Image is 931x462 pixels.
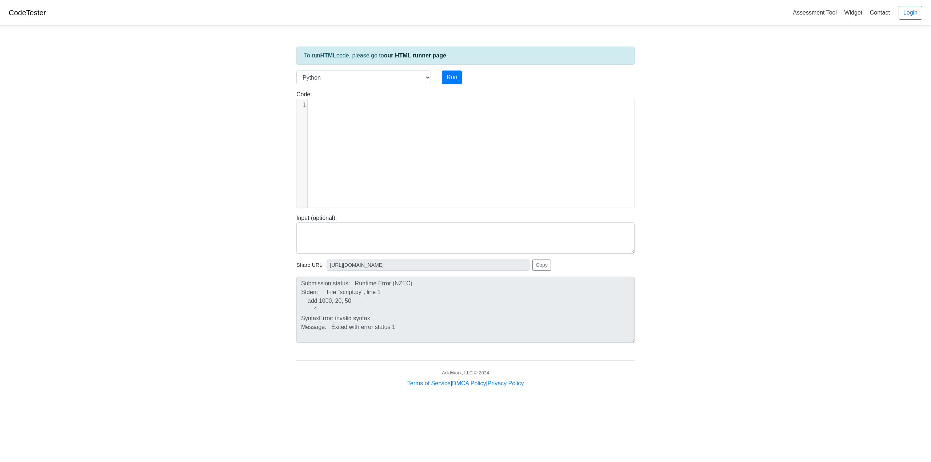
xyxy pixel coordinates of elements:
[407,379,524,388] div: | |
[291,214,640,254] div: Input (optional):
[899,6,922,20] a: Login
[9,9,46,17] a: CodeTester
[488,380,524,386] a: Privacy Policy
[452,380,486,386] a: DMCA Policy
[296,261,324,269] span: Share URL:
[297,101,307,109] div: 1
[296,47,635,65] div: To run code, please go to .
[327,260,530,271] input: No share available yet
[841,7,865,19] a: Widget
[790,7,840,19] a: Assessment Tool
[532,260,551,271] button: Copy
[384,52,446,59] a: our HTML runner page
[442,71,462,84] button: Run
[320,52,336,59] strong: HTML
[867,7,893,19] a: Contact
[291,90,640,208] div: Code:
[442,369,489,376] div: AcidWorx, LLC © 2024
[407,380,451,386] a: Terms of Service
